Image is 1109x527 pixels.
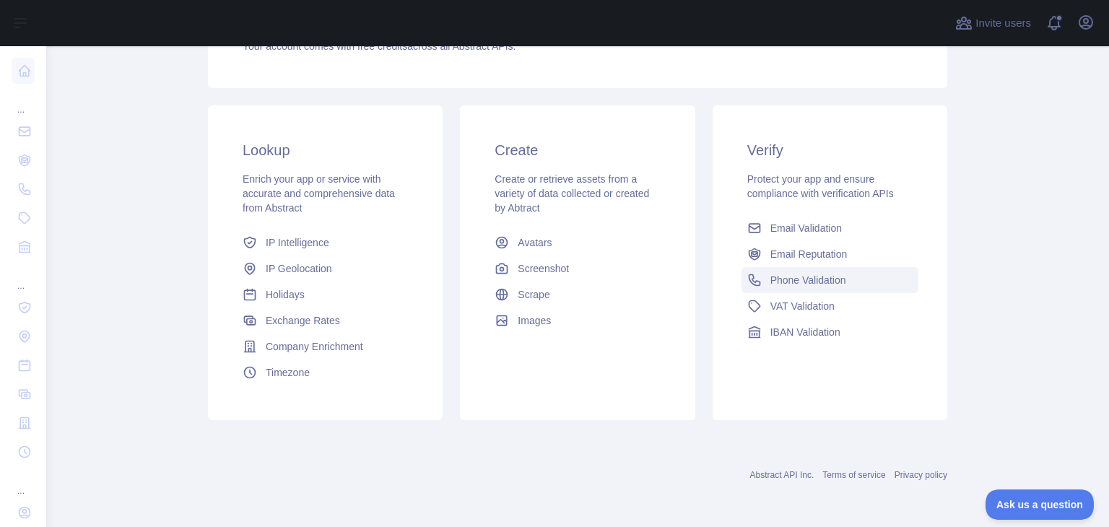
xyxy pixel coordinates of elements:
[266,261,332,276] span: IP Geolocation
[518,287,549,302] span: Scrape
[243,173,395,214] span: Enrich your app or service with accurate and comprehensive data from Abstract
[518,313,551,328] span: Images
[237,360,414,386] a: Timezone
[518,261,569,276] span: Screenshot
[747,173,894,199] span: Protect your app and ensure compliance with verification APIs
[741,293,918,319] a: VAT Validation
[741,215,918,241] a: Email Validation
[243,40,516,52] span: Your account comes with across all Abstract APIs.
[770,273,846,287] span: Phone Validation
[489,230,666,256] a: Avatars
[489,282,666,308] a: Scrape
[266,287,305,302] span: Holidays
[895,470,947,480] a: Privacy policy
[975,15,1031,32] span: Invite users
[237,256,414,282] a: IP Geolocation
[952,12,1034,35] button: Invite users
[770,221,842,235] span: Email Validation
[237,308,414,334] a: Exchange Rates
[747,140,913,160] h3: Verify
[741,241,918,267] a: Email Reputation
[750,470,814,480] a: Abstract API Inc.
[243,140,408,160] h3: Lookup
[12,263,35,292] div: ...
[237,230,414,256] a: IP Intelligence
[495,173,649,214] span: Create or retrieve assets from a variety of data collected or created by Abtract
[489,308,666,334] a: Images
[266,365,310,380] span: Timezone
[12,87,35,116] div: ...
[237,334,414,360] a: Company Enrichment
[770,247,848,261] span: Email Reputation
[237,282,414,308] a: Holidays
[770,325,840,339] span: IBAN Validation
[986,489,1095,520] iframe: Toggle Customer Support
[266,339,363,354] span: Company Enrichment
[770,299,835,313] span: VAT Validation
[357,40,407,52] span: free credits
[12,468,35,497] div: ...
[518,235,552,250] span: Avatars
[495,140,660,160] h3: Create
[266,313,340,328] span: Exchange Rates
[741,319,918,345] a: IBAN Validation
[822,470,885,480] a: Terms of service
[489,256,666,282] a: Screenshot
[741,267,918,293] a: Phone Validation
[266,235,329,250] span: IP Intelligence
